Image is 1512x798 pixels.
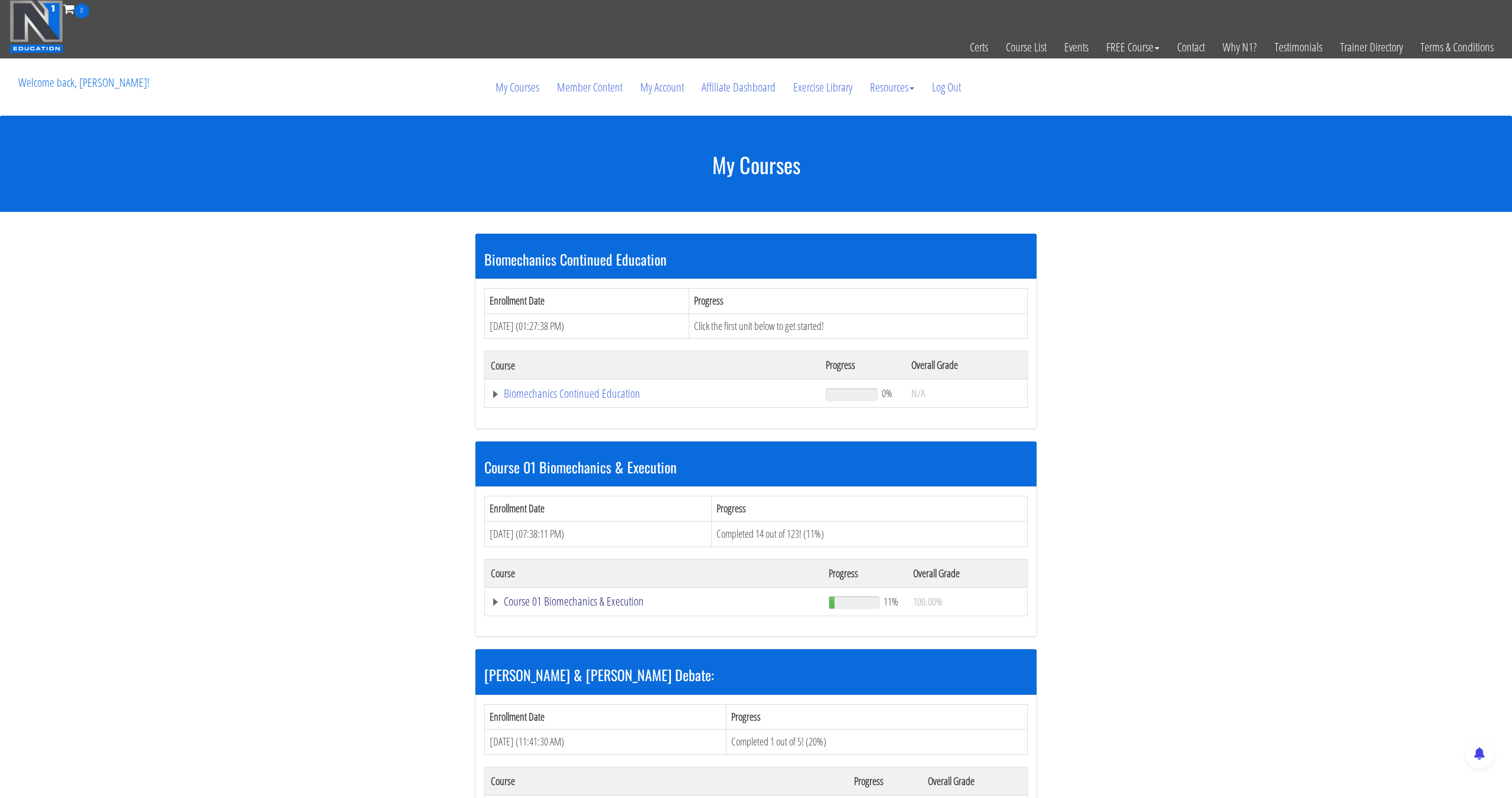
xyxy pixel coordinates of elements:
th: Course [485,559,823,587]
a: Certs [961,18,997,76]
td: Click the first unit below to get started! [689,313,1027,339]
h3: [PERSON_NAME] & [PERSON_NAME] Debate: [484,667,1028,682]
th: Enrollment Date [485,288,689,313]
td: Completed 14 out of 123! (11%) [712,521,1028,547]
td: [DATE] (07:38:11 PM) [485,521,712,547]
th: Progress [712,496,1028,522]
a: My Courses [487,59,548,116]
a: My Account [631,59,693,116]
th: Progress [848,767,922,795]
a: Exercise Library [784,59,861,116]
a: Events [1055,18,1097,76]
th: Progress [689,288,1027,313]
th: Overall Grade [922,767,1027,795]
h3: Course 01 Biomechanics & Execution [484,459,1028,475]
th: Overall Grade [905,351,1027,380]
span: 0 [74,4,89,18]
td: [DATE] (11:41:30 AM) [485,730,726,755]
th: Enrollment Date [485,496,712,522]
a: 0 [63,1,89,17]
a: Biomechanics Continued Education [491,388,814,400]
a: Terms & Conditions [1412,18,1503,76]
th: Course [485,351,820,380]
a: Course 01 Biomechanics & Execution [491,596,817,607]
a: Contact [1168,18,1214,76]
a: Why N1? [1214,18,1266,76]
th: Course [485,767,848,795]
a: Affiliate Dashboard [693,59,784,116]
td: 100.00% [907,587,1028,616]
a: Log Out [923,59,970,116]
th: Overall Grade [907,559,1028,587]
a: FREE Course [1097,18,1168,76]
p: Welcome back, [PERSON_NAME]! [9,59,158,106]
td: Completed 1 out of 5! (20%) [726,730,1028,755]
td: [DATE] (01:27:38 PM) [485,313,689,339]
td: N/A [905,380,1027,408]
a: Testimonials [1266,18,1331,76]
th: Enrollment Date [485,704,726,730]
span: 0% [882,387,892,400]
a: Resources [861,59,923,116]
a: Course List [997,18,1055,76]
th: Progress [823,559,907,587]
th: Progress [726,704,1028,730]
a: Trainer Directory [1331,18,1412,76]
h3: Biomechanics Continued Education [484,251,1028,267]
th: Progress [820,351,905,380]
a: Member Content [548,59,631,116]
span: 11% [884,595,898,608]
